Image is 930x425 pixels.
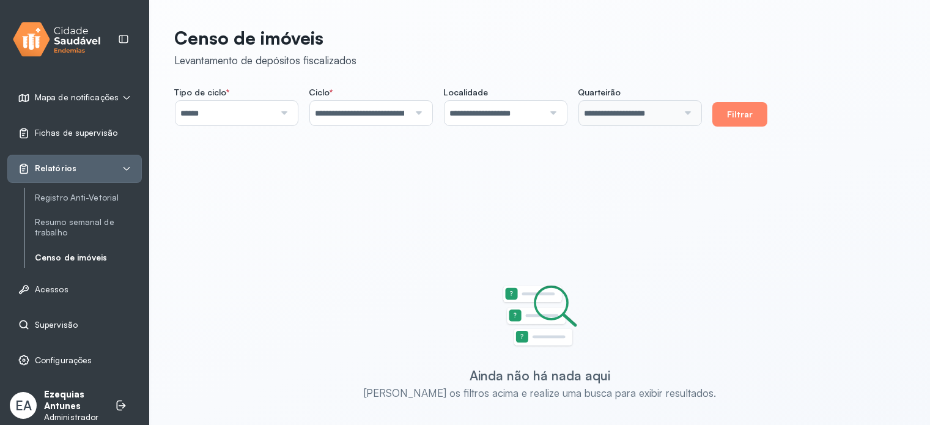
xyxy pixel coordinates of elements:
[309,87,333,98] span: Ciclo
[174,27,356,49] p: Censo de imóveis
[35,92,119,103] span: Mapa de notificações
[470,368,610,383] div: Ainda não há nada aqui
[18,127,131,139] a: Fichas de supervisão
[35,284,68,295] span: Acessos
[18,283,131,295] a: Acessos
[35,128,117,138] span: Fichas de supervisão
[712,102,767,127] button: Filtrar
[35,250,142,265] a: Censo de imóveis
[443,87,488,98] span: Localidade
[578,87,621,98] span: Quarteirão
[35,190,142,205] a: Registro Anti-Vetorial
[35,253,142,263] a: Censo de imóveis
[35,320,78,330] span: Supervisão
[364,386,716,399] div: [PERSON_NAME] os filtros acima e realize uma busca para exibir resultados.
[44,412,103,423] p: Administrador
[174,87,229,98] span: Tipo de ciclo
[35,163,76,174] span: Relatórios
[44,389,103,412] p: Ezequias Antunes
[15,397,32,413] span: EA
[18,319,131,331] a: Supervisão
[35,215,142,240] a: Resumo semanal de trabalho
[502,285,578,348] img: Imagem de estado vazio
[18,354,131,366] a: Configurações
[35,193,142,203] a: Registro Anti-Vetorial
[35,217,142,238] a: Resumo semanal de trabalho
[174,54,356,67] div: Levantamento de depósitos fiscalizados
[13,20,101,59] img: logo.svg
[35,355,92,366] span: Configurações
